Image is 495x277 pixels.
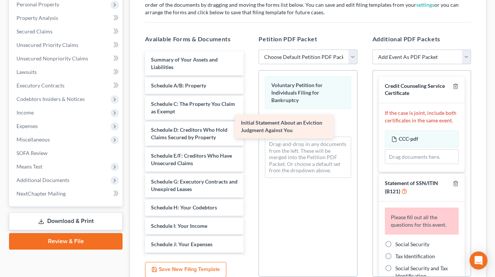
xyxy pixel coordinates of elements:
a: Unsecured Priority Claims [10,38,123,52]
span: Please fill out all the questions for this event. [391,214,446,228]
span: Means Test [16,163,42,170]
span: Initial Statement About an Eviction Judgment Against You [241,119,322,133]
a: Property Analysis [10,11,123,25]
a: NextChapter Mailing [10,187,123,200]
span: Lawsuits [16,69,37,75]
span: Income [16,109,34,116]
span: Credit Counseling Service Certificate [385,83,445,96]
span: Schedule E/F: Creditors Who Have Unsecured Claims [151,152,232,166]
h5: Available Forms & Documents [145,35,244,44]
span: Unsecured Nonpriority Claims [16,55,88,62]
span: Petition PDF Packet [259,35,317,42]
span: Statement of SSN/ITIN (B121) [385,180,438,194]
div: Drag documents here. [385,149,459,164]
div: Drag-and-drop in any documents from the left. These will be merged into the Petition PDF Packet. ... [265,137,351,178]
span: SOFA Review [16,150,48,156]
a: Unsecured Nonpriority Claims [10,52,123,65]
span: Schedule G: Executory Contracts and Unexpired Leases [151,178,238,192]
div: Open Intercom Messenger [470,251,488,269]
a: Download & Print [9,212,123,230]
span: Schedule I: Your Income [151,223,207,229]
span: Personal Property [16,1,59,8]
span: Property Analysis [16,15,58,21]
span: Secured Claims [16,28,52,35]
span: CCC-pdf [399,135,418,142]
p: If the case is joint, include both certificates in the same event. [385,109,459,124]
a: Executory Contracts [10,79,123,92]
a: Secured Claims [10,25,123,38]
span: Schedule C: The Property You Claim as Exempt [151,101,235,114]
span: Social Security [395,241,429,247]
span: Schedule D: Creditors Who Hold Claims Secured by Property [151,126,227,140]
h5: Additional PDF Packets [372,35,471,44]
span: Unsecured Priority Claims [16,42,78,48]
span: Miscellaneous [16,136,50,143]
span: Summary of Your Assets and Liabilities [151,56,218,70]
span: NextChapter Mailing [16,190,66,197]
span: Executory Contracts [16,82,64,89]
span: Codebtors Insiders & Notices [16,96,85,102]
a: SOFA Review [10,146,123,160]
a: Review & File [9,233,123,250]
span: Schedule H: Your Codebtors [151,204,217,211]
a: settings [416,2,434,8]
span: Additional Documents [16,177,69,183]
span: Schedule A/B: Property [151,82,206,89]
span: Expenses [16,123,38,129]
span: Tax Identification [395,253,435,259]
span: Schedule J: Your Expenses [151,241,212,247]
a: Lawsuits [10,65,123,79]
span: Voluntary Petition for Individuals Filing for Bankruptcy [271,82,323,103]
